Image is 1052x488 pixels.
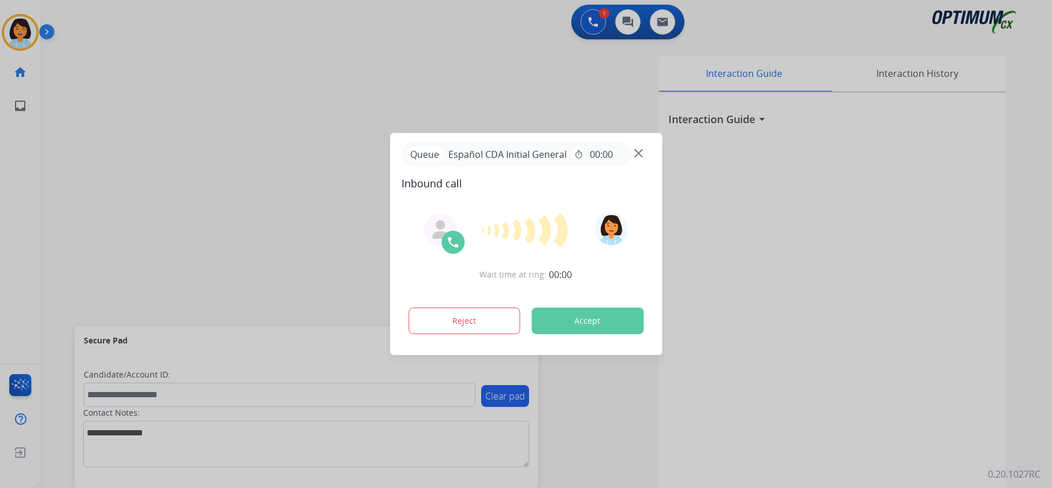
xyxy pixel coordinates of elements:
[446,235,460,249] img: call-icon
[590,147,613,161] span: 00:00
[574,150,583,159] mat-icon: timer
[431,220,449,239] img: agent-avatar
[531,308,644,334] button: Accept
[480,269,547,280] span: Wait time at ring:
[406,147,444,161] p: Queue
[988,467,1040,481] p: 0.20.1027RC
[444,147,571,161] span: Español CDA Initial General
[549,268,573,282] span: 00:00
[596,213,628,245] img: avatar
[408,308,521,334] button: Reject
[402,175,650,191] span: Inbound call
[634,149,643,158] img: close-button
